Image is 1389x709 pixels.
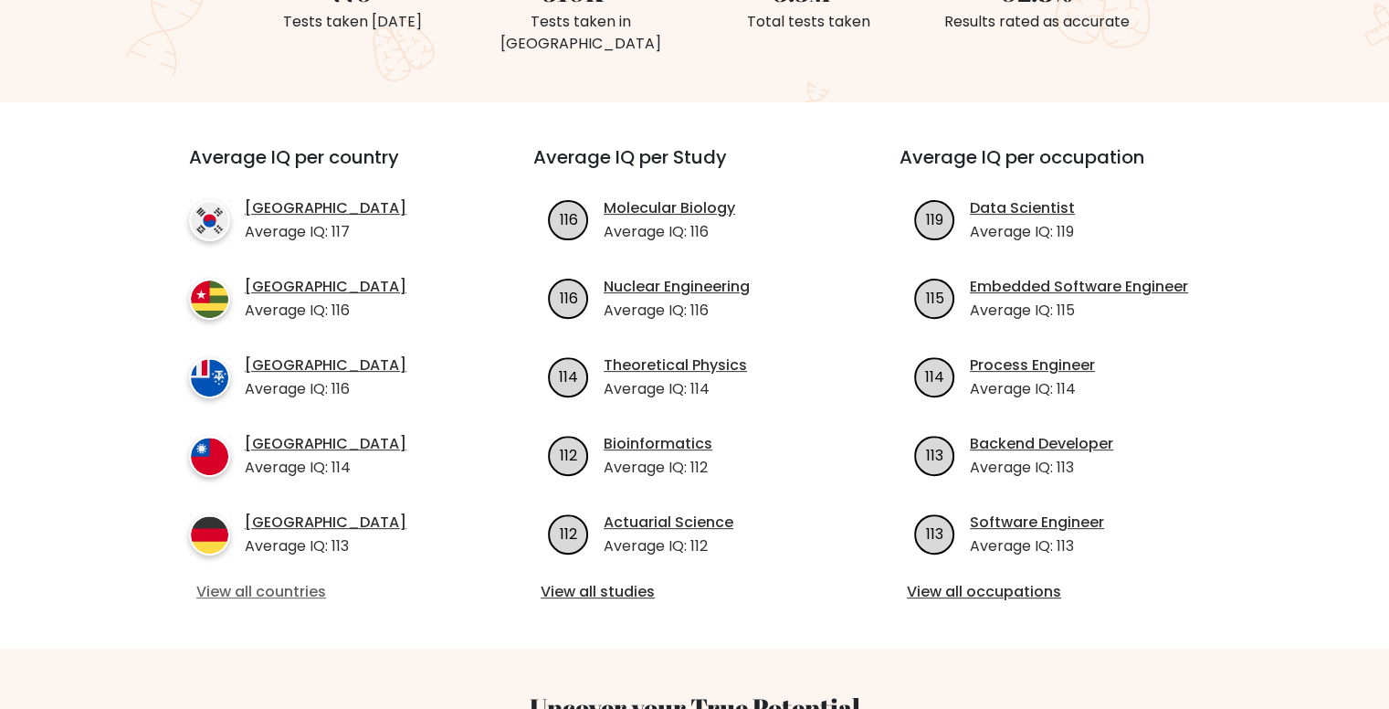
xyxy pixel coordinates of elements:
text: 113 [926,444,943,465]
a: Process Engineer [970,354,1095,376]
div: Results rated as accurate [934,11,1141,33]
a: Software Engineer [970,512,1104,534]
p: Average IQ: 114 [604,378,747,400]
text: 114 [559,365,578,386]
text: 114 [925,365,944,386]
img: country [189,357,230,398]
p: Average IQ: 113 [970,457,1113,479]
a: Nuclear Engineering [604,276,750,298]
img: country [189,200,230,241]
a: Backend Developer [970,433,1113,455]
div: Total tests taken [706,11,912,33]
text: 119 [926,208,943,229]
p: Average IQ: 113 [245,535,406,557]
text: 112 [560,444,577,465]
text: 115 [926,287,944,308]
p: Average IQ: 112 [604,457,712,479]
p: Average IQ: 113 [970,535,1104,557]
a: [GEOGRAPHIC_DATA] [245,276,406,298]
a: Theoretical Physics [604,354,747,376]
img: country [189,514,230,556]
a: Actuarial Science [604,512,733,534]
h3: Average IQ per country [189,146,468,190]
div: Tests taken [DATE] [249,11,456,33]
text: 116 [560,287,578,308]
p: Average IQ: 119 [970,221,1075,243]
a: View all occupations [907,581,1215,603]
p: Average IQ: 116 [604,221,735,243]
h3: Average IQ per occupation [900,146,1222,190]
p: Average IQ: 112 [604,535,733,557]
p: Average IQ: 114 [970,378,1095,400]
div: Tests taken in [GEOGRAPHIC_DATA] [478,11,684,55]
a: Bioinformatics [604,433,712,455]
text: 113 [926,523,943,544]
text: 112 [560,523,577,544]
p: Average IQ: 117 [245,221,406,243]
a: Embedded Software Engineer [970,276,1188,298]
p: Average IQ: 114 [245,457,406,479]
a: Molecular Biology [604,197,735,219]
img: country [189,279,230,320]
p: Average IQ: 116 [245,300,406,322]
a: [GEOGRAPHIC_DATA] [245,197,406,219]
h3: Average IQ per Study [533,146,856,190]
a: View all countries [196,581,460,603]
p: Average IQ: 116 [604,300,750,322]
a: [GEOGRAPHIC_DATA] [245,354,406,376]
a: [GEOGRAPHIC_DATA] [245,512,406,534]
p: Average IQ: 116 [245,378,406,400]
img: country [189,436,230,477]
a: [GEOGRAPHIC_DATA] [245,433,406,455]
p: Average IQ: 115 [970,300,1188,322]
a: View all studies [541,581,848,603]
text: 116 [560,208,578,229]
a: Data Scientist [970,197,1075,219]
